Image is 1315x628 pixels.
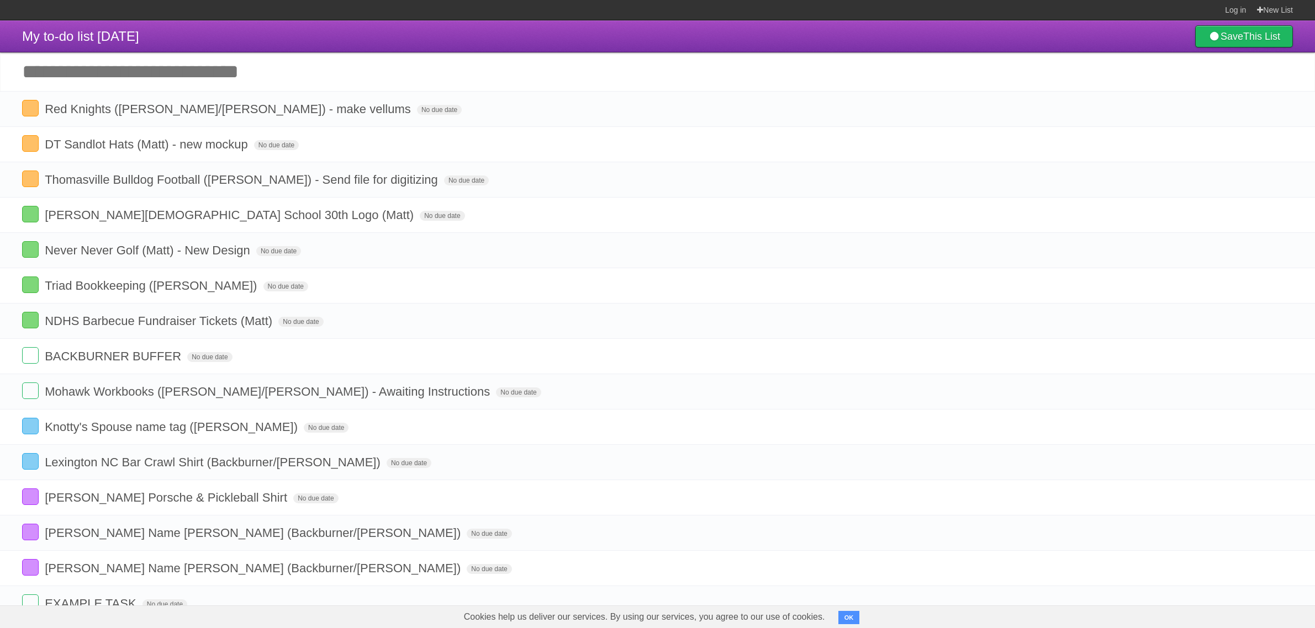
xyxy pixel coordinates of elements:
span: NDHS Barbecue Fundraiser Tickets (Matt) [45,314,275,328]
span: No due date [256,246,301,256]
span: Triad Bookkeeping ([PERSON_NAME]) [45,279,260,292]
label: Done [22,312,39,328]
span: No due date [496,387,541,397]
span: [PERSON_NAME][DEMOGRAPHIC_DATA] School 30th Logo (Matt) [45,208,416,222]
span: No due date [293,493,338,503]
span: No due date [278,317,323,327]
span: [PERSON_NAME] Name [PERSON_NAME] (Backburner/[PERSON_NAME]) [45,561,463,575]
span: No due date [304,423,348,433]
span: DT Sandlot Hats (Matt) - new mockup [45,137,251,151]
label: Done [22,418,39,434]
label: Done [22,135,39,152]
span: No due date [444,175,489,185]
span: No due date [187,352,232,362]
label: Done [22,488,39,505]
span: No due date [254,140,299,150]
span: Cookies help us deliver our services. By using our services, you agree to our use of cookies. [453,606,836,628]
span: No due date [467,564,511,574]
span: Mohawk Workbooks ([PERSON_NAME]/[PERSON_NAME]) - Awaiting Instructions [45,385,493,398]
span: No due date [417,105,462,115]
span: No due date [263,281,308,291]
label: Done [22,524,39,540]
span: [PERSON_NAME] Porsche & Pickleball Shirt [45,491,290,504]
span: [PERSON_NAME] Name [PERSON_NAME] (Backburner/[PERSON_NAME]) [45,526,463,540]
span: Thomasville Bulldog Football ([PERSON_NAME]) - Send file for digitizing [45,173,441,187]
label: Done [22,559,39,576]
span: No due date [142,599,187,609]
span: No due date [467,529,511,539]
label: Done [22,241,39,258]
span: No due date [387,458,431,468]
label: Done [22,276,39,293]
span: Red Knights ([PERSON_NAME]/[PERSON_NAME]) - make vellums [45,102,414,116]
a: SaveThis List [1195,25,1293,47]
span: BACKBURNER BUFFER [45,349,184,363]
span: Lexington NC Bar Crawl Shirt (Backburner/[PERSON_NAME]) [45,455,383,469]
label: Done [22,206,39,222]
span: Knotty's Spouse name tag ([PERSON_NAME]) [45,420,300,434]
span: EXAMPLE TASK [45,597,139,610]
span: Never Never Golf (Matt) - New Design [45,243,253,257]
label: Done [22,382,39,399]
span: My to-do list [DATE] [22,29,139,44]
label: Done [22,594,39,611]
label: Done [22,347,39,364]
button: OK [838,611,860,624]
label: Done [22,453,39,470]
span: No due date [420,211,464,221]
label: Done [22,171,39,187]
b: This List [1243,31,1280,42]
label: Done [22,100,39,116]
